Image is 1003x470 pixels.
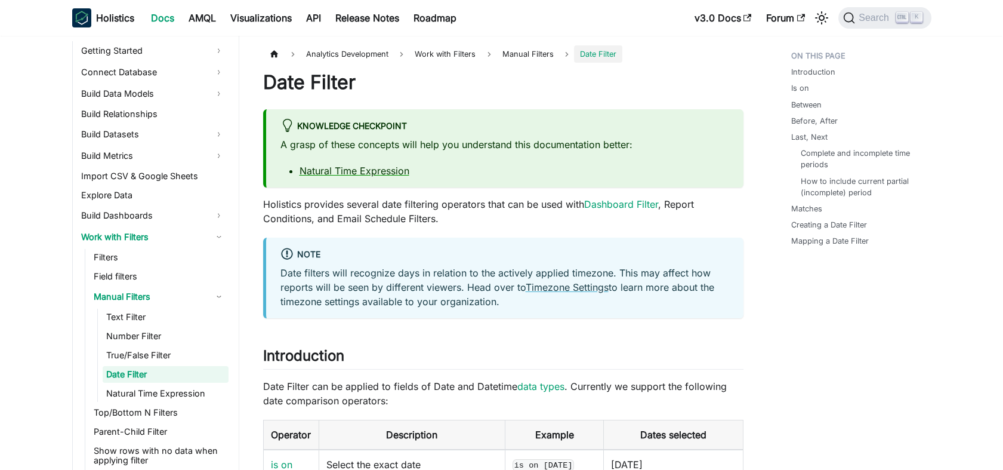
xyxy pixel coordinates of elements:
img: Holistics [72,8,91,27]
a: Introduction [791,66,835,78]
a: Release Notes [328,8,406,27]
div: Knowledge Checkpoint [280,119,729,134]
a: Manual Filters [90,287,229,306]
p: Date filters will recognize days in relation to the actively applied timezone. This may affect ho... [280,266,729,309]
a: Import CSV & Google Sheets [78,168,229,185]
a: Mapping a Date Filter [791,235,869,247]
a: Connect Database [78,63,229,82]
a: Docs [144,8,181,27]
span: Work with Filters [409,45,482,63]
a: Home page [263,45,286,63]
a: How to include current partial (incomplete) period [801,176,919,198]
span: Manual Filters [496,45,560,63]
p: A grasp of these concepts will help you understand this documentation better: [280,137,729,152]
a: Filters [90,249,229,266]
a: Build Data Models [78,84,229,103]
a: AMQL [181,8,223,27]
a: Show rows with no data when applying filter [90,443,229,469]
span: Search [855,13,896,23]
a: Natural Time Expression [300,165,409,177]
a: Field filters [90,268,229,285]
kbd: K [911,12,922,23]
th: Operator [263,420,319,450]
a: True/False Filter [103,347,229,364]
button: Search (Ctrl+K) [838,7,931,29]
a: Complete and incomplete time periods [801,148,919,170]
a: Forum [759,8,812,27]
a: Number Filter [103,328,229,345]
a: HolisticsHolistics [72,8,134,27]
a: Between [791,99,822,110]
a: Timezone Settings [526,281,609,293]
a: Dashboard Filter [584,198,658,210]
a: Getting Started [78,41,229,60]
a: Before, After [791,115,838,127]
a: Last, Next [791,131,828,143]
div: Note [280,247,729,263]
a: Date Filter [103,366,229,383]
nav: Breadcrumbs [263,45,743,63]
p: Date Filter can be applied to fields of Date and Datetime . Currently we support the following da... [263,379,743,408]
th: Dates selected [604,420,743,450]
b: Holistics [96,11,134,25]
span: Analytics Development [300,45,394,63]
a: Creating a Date Filter [791,219,867,231]
span: Date Filter [574,45,622,63]
a: Is on [791,82,809,94]
a: Build Relationships [78,106,229,122]
a: data types [517,380,564,392]
a: Roadmap [406,8,464,27]
a: Matches [791,203,822,214]
a: Top/Bottom N Filters [90,404,229,421]
a: Build Datasets [78,125,229,144]
a: v3.0 Docs [687,8,759,27]
a: Build Metrics [78,146,229,165]
th: Example [505,420,604,450]
nav: Docs sidebar [60,36,239,470]
a: Natural Time Expression [103,385,229,402]
a: Visualizations [223,8,299,27]
a: Work with Filters [78,228,229,247]
h1: Date Filter [263,70,743,94]
a: API [299,8,328,27]
a: Build Dashboards [78,206,229,225]
a: Parent-Child Filter [90,423,229,440]
a: Explore Data [78,187,229,204]
a: Text Filter [103,309,229,325]
p: Holistics provides several date filtering operators that can be used with , Report Conditions, an... [263,197,743,226]
button: Switch between dark and light mode (currently light mode) [812,8,831,27]
h2: Introduction [263,347,743,370]
th: Description [319,420,505,450]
